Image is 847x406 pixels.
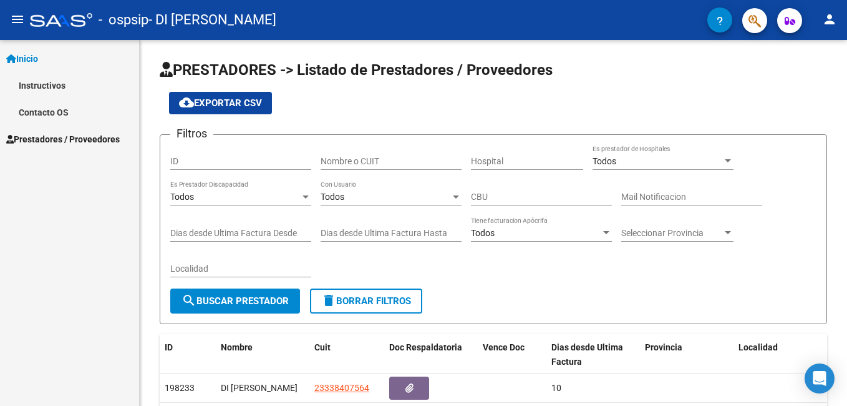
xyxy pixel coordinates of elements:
[170,192,194,202] span: Todos
[165,383,195,393] span: 198233
[10,12,25,27] mat-icon: menu
[389,342,462,352] span: Doc Respaldatoria
[471,228,495,238] span: Todos
[593,156,616,166] span: Todos
[314,342,331,352] span: Cuit
[160,334,216,375] datatable-header-cell: ID
[170,289,300,314] button: Buscar Prestador
[160,61,553,79] span: PRESTADORES -> Listado de Prestadores / Proveedores
[738,342,778,352] span: Localidad
[216,334,309,375] datatable-header-cell: Nombre
[169,92,272,114] button: Exportar CSV
[483,342,525,352] span: Vence Doc
[805,364,835,394] div: Open Intercom Messenger
[99,6,148,34] span: - ospsip
[822,12,837,27] mat-icon: person
[321,293,336,308] mat-icon: delete
[221,381,304,395] div: DI [PERSON_NAME]
[181,295,289,307] span: Buscar Prestador
[179,97,262,109] span: Exportar CSV
[640,334,733,375] datatable-header-cell: Provincia
[309,334,384,375] datatable-header-cell: Cuit
[321,295,411,307] span: Borrar Filtros
[179,95,194,110] mat-icon: cloud_download
[645,342,682,352] span: Provincia
[546,334,640,375] datatable-header-cell: Dias desde Ultima Factura
[478,334,546,375] datatable-header-cell: Vence Doc
[733,334,827,375] datatable-header-cell: Localidad
[170,125,213,142] h3: Filtros
[6,52,38,66] span: Inicio
[310,289,422,314] button: Borrar Filtros
[221,342,253,352] span: Nombre
[551,383,561,393] span: 10
[621,228,722,239] span: Seleccionar Provincia
[314,383,369,393] span: 23338407564
[165,342,173,352] span: ID
[181,293,196,308] mat-icon: search
[148,6,276,34] span: - DI [PERSON_NAME]
[384,334,478,375] datatable-header-cell: Doc Respaldatoria
[321,192,344,202] span: Todos
[6,132,120,146] span: Prestadores / Proveedores
[551,342,623,367] span: Dias desde Ultima Factura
